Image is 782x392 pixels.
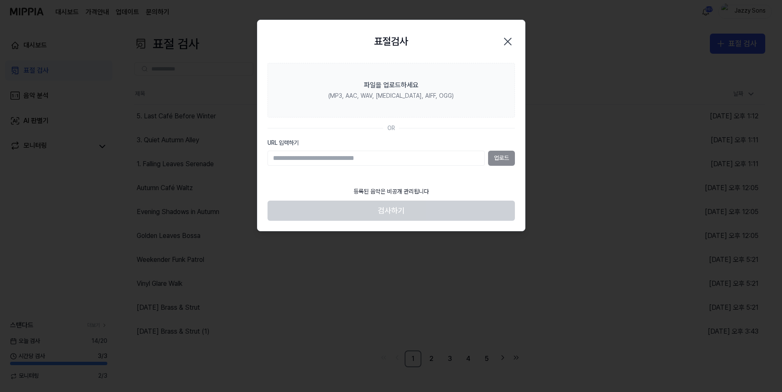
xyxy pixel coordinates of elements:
[268,139,515,147] label: URL 입력하기
[374,34,408,50] h2: 표절검사
[364,80,418,90] div: 파일을 업로드하세요
[387,124,395,133] div: OR
[348,183,434,201] div: 등록된 음악은 비공개 관리됩니다
[328,92,454,100] div: (MP3, AAC, WAV, [MEDICAL_DATA], AIFF, OGG)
